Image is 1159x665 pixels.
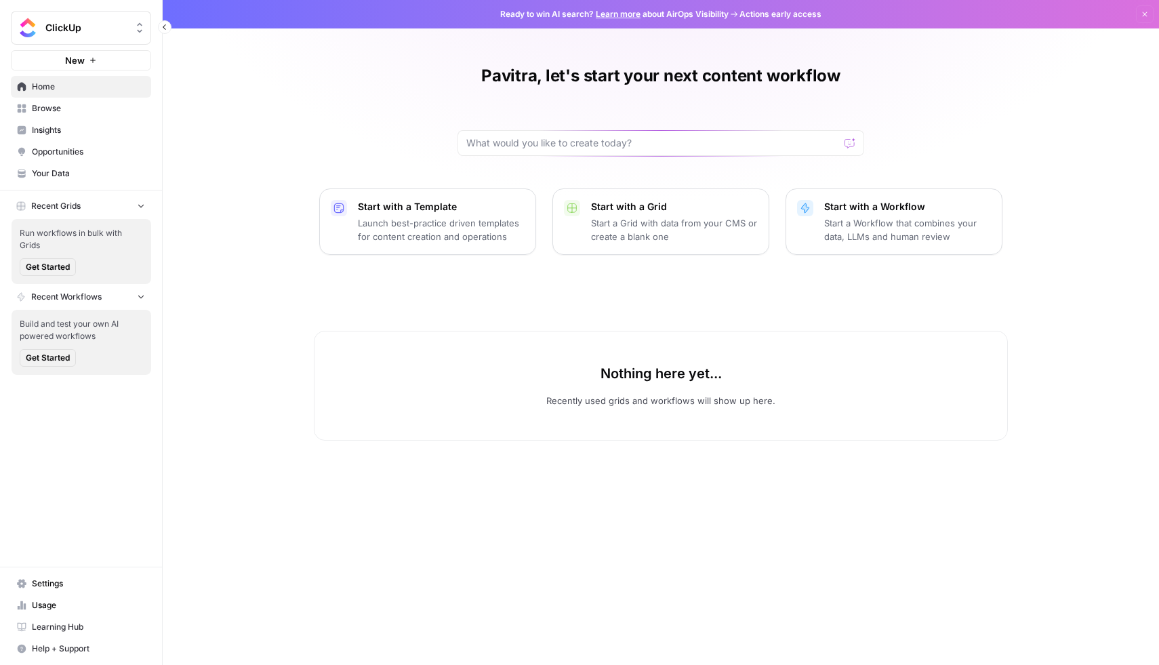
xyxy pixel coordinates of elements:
[11,119,151,141] a: Insights
[824,216,991,243] p: Start a Workflow that combines your data, LLMs and human review
[11,163,151,184] a: Your Data
[824,200,991,214] p: Start with a Workflow
[11,573,151,595] a: Settings
[31,291,102,303] span: Recent Workflows
[11,287,151,307] button: Recent Workflows
[11,141,151,163] a: Opportunities
[466,136,839,150] input: What would you like to create today?
[11,98,151,119] a: Browse
[16,16,40,40] img: ClickUp Logo
[32,146,145,158] span: Opportunities
[596,9,640,19] a: Learn more
[11,196,151,216] button: Recent Grids
[65,54,85,67] span: New
[11,50,151,70] button: New
[552,188,769,255] button: Start with a GridStart a Grid with data from your CMS or create a blank one
[32,81,145,93] span: Home
[319,188,536,255] button: Start with a TemplateLaunch best-practice driven templates for content creation and operations
[32,578,145,590] span: Settings
[32,167,145,180] span: Your Data
[32,643,145,655] span: Help + Support
[32,124,145,136] span: Insights
[358,216,525,243] p: Launch best-practice driven templates for content creation and operations
[11,616,151,638] a: Learning Hub
[11,638,151,660] button: Help + Support
[500,8,729,20] span: Ready to win AI search? about AirOps Visibility
[26,261,70,273] span: Get Started
[20,258,76,276] button: Get Started
[32,102,145,115] span: Browse
[739,8,821,20] span: Actions early access
[591,216,758,243] p: Start a Grid with data from your CMS or create a blank one
[20,227,143,251] span: Run workflows in bulk with Grids
[546,394,775,407] p: Recently used grids and workflows will show up here.
[20,318,143,342] span: Build and test your own AI powered workflows
[11,11,151,45] button: Workspace: ClickUp
[45,21,127,35] span: ClickUp
[786,188,1002,255] button: Start with a WorkflowStart a Workflow that combines your data, LLMs and human review
[601,364,722,383] p: Nothing here yet...
[481,65,840,87] h1: Pavitra, let's start your next content workflow
[32,621,145,633] span: Learning Hub
[358,200,525,214] p: Start with a Template
[11,595,151,616] a: Usage
[11,76,151,98] a: Home
[32,599,145,611] span: Usage
[31,200,81,212] span: Recent Grids
[20,349,76,367] button: Get Started
[591,200,758,214] p: Start with a Grid
[26,352,70,364] span: Get Started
